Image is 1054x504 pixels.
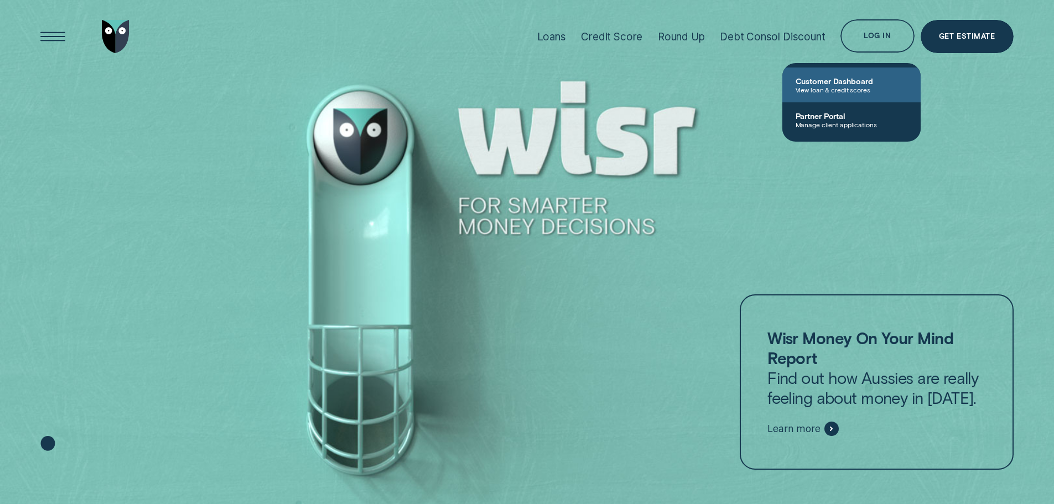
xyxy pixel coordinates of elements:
[537,30,566,43] div: Loans
[102,20,129,53] img: Wisr
[767,328,985,408] p: Find out how Aussies are really feeling about money in [DATE].
[796,111,907,121] span: Partner Portal
[37,20,70,53] button: Open Menu
[581,30,642,43] div: Credit Score
[840,19,914,53] button: Log in
[767,328,953,367] strong: Wisr Money On Your Mind Report
[796,121,907,128] span: Manage client applications
[796,76,907,86] span: Customer Dashboard
[796,86,907,93] span: View loan & credit scores
[658,30,705,43] div: Round Up
[921,20,1014,53] a: Get Estimate
[782,67,921,102] a: Customer DashboardView loan & credit scores
[767,423,820,435] span: Learn more
[740,294,1013,470] a: Wisr Money On Your Mind ReportFind out how Aussies are really feeling about money in [DATE].Learn...
[782,102,921,137] a: Partner PortalManage client applications
[720,30,825,43] div: Debt Consol Discount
